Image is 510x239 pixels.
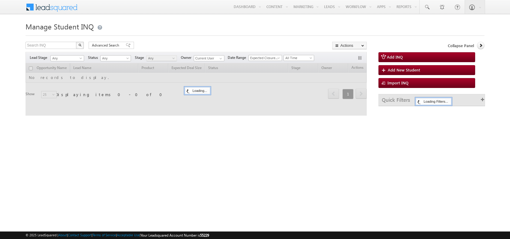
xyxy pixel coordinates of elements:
[185,87,210,94] div: Loading...
[228,55,248,60] span: Date Range
[58,233,67,237] a: About
[332,42,367,49] button: Actions
[92,43,121,48] span: Advanced Search
[146,55,177,61] a: Any
[200,233,209,237] span: 55229
[135,55,146,60] span: Stage
[284,55,314,61] a: All Time
[26,232,209,238] span: © 2025 LeadSquared | | | | |
[30,55,50,60] span: Lead Stage
[249,55,280,61] span: Expected Closure Date
[50,55,84,61] a: Any
[216,56,224,62] a: Show All Items
[448,43,474,48] span: Collapse Panel
[68,233,92,237] a: Contact Support
[248,55,282,61] a: Expected Closure Date
[147,56,175,61] span: Any
[88,55,100,60] span: Status
[93,233,116,237] a: Terms of Service
[388,67,420,72] span: Add New Student
[117,233,140,237] a: Acceptable Use
[284,55,312,61] span: All Time
[416,98,451,105] div: Loading Filters...
[194,55,224,61] input: Type to Search
[100,55,131,61] a: Any
[387,54,403,59] span: Add INQ
[141,233,209,237] span: Your Leadsquared Account Number is
[26,22,94,31] span: Manage Student INQ
[101,56,129,61] span: Any
[51,56,82,61] span: Any
[78,44,81,47] img: Search
[181,55,194,60] span: Owner
[387,80,408,85] span: Import INQ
